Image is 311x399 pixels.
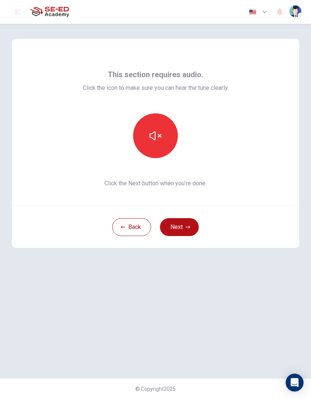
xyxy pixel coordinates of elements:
[135,386,176,392] span: © Copyright 2025
[108,69,203,81] span: This section requires audio.
[12,6,24,18] button: open mobile menu
[286,374,304,392] div: Open Intercom Messenger
[30,4,69,19] img: SE-ED Academy logo
[160,218,199,236] button: Next
[83,179,229,188] span: Click the Next button when you’re done.
[289,5,301,17] img: Profile picture
[248,9,257,15] img: en
[83,84,229,92] span: Click the icon to make sure you can hear the tune clearly.
[112,218,151,236] button: Back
